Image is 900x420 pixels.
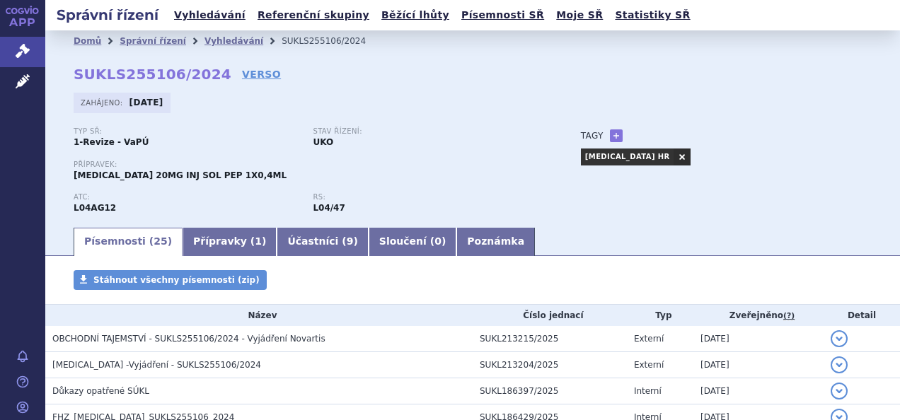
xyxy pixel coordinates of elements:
p: Přípravek: [74,161,553,169]
span: Důkazy opatřené SÚKL [52,386,149,396]
td: SUKL213215/2025 [473,326,627,352]
a: Písemnosti (25) [74,228,183,256]
span: OBCHODNÍ TAJEMSTVÍ - SUKLS255106/2024 - Vyjádření Novartis [52,334,325,344]
a: Referenční skupiny [253,6,374,25]
button: detail [831,383,848,399]
p: RS: [313,193,538,202]
a: Správní řízení [120,36,186,46]
th: Zveřejněno [693,305,824,326]
h2: Správní řízení [45,5,170,25]
span: Externí [634,360,664,370]
a: Poznámka [456,228,535,256]
td: [DATE] [693,326,824,352]
strong: OFATUMUMAB [74,203,116,213]
a: [MEDICAL_DATA] HR [581,148,674,165]
a: + [610,129,623,142]
a: Písemnosti SŘ [457,6,548,25]
span: 9 [347,235,354,247]
strong: UKO [313,137,333,147]
a: Přípravky (1) [183,228,277,256]
li: SUKLS255106/2024 [282,30,384,52]
span: 25 [154,235,167,247]
th: Typ [627,305,693,326]
button: detail [831,330,848,347]
strong: 1-Revize - VaPÚ [74,137,149,147]
span: Interní [634,386,662,396]
span: [MEDICAL_DATA] 20MG INJ SOL PEP 1X0,4ML [74,170,287,180]
a: Domů [74,36,101,46]
td: SUKL186397/2025 [473,378,627,404]
a: VERSO [242,67,281,81]
a: Vyhledávání [170,6,250,25]
th: Název [45,305,473,326]
span: Stáhnout všechny písemnosti (zip) [93,275,260,285]
p: Typ SŘ: [74,127,299,136]
a: Sloučení (0) [369,228,456,256]
p: Stav řízení: [313,127,538,136]
a: Moje SŘ [552,6,607,25]
a: Stáhnout všechny písemnosti (zip) [74,270,267,290]
a: Statistiky SŘ [611,6,694,25]
th: Detail [824,305,900,326]
abbr: (?) [783,311,795,321]
td: [DATE] [693,352,824,378]
span: 0 [434,235,442,247]
td: SUKL213204/2025 [473,352,627,378]
span: Zahájeno: [81,97,125,108]
strong: [DATE] [129,98,163,107]
p: ATC: [74,193,299,202]
strong: SUKLS255106/2024 [74,66,231,83]
button: detail [831,356,848,373]
span: Externí [634,334,664,344]
a: Účastníci (9) [277,228,368,256]
th: Číslo jednací [473,305,627,326]
strong: léčivé přípravky s obsahem léčivé látky ofatumumab (ATC L04AA52) [313,203,345,213]
a: Vyhledávání [204,36,263,46]
span: Ofatumumab -Vyjádření - SUKLS255106/2024 [52,360,261,370]
span: 1 [255,235,262,247]
a: Běžící lhůty [377,6,454,25]
td: [DATE] [693,378,824,404]
h3: Tagy [581,127,604,144]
